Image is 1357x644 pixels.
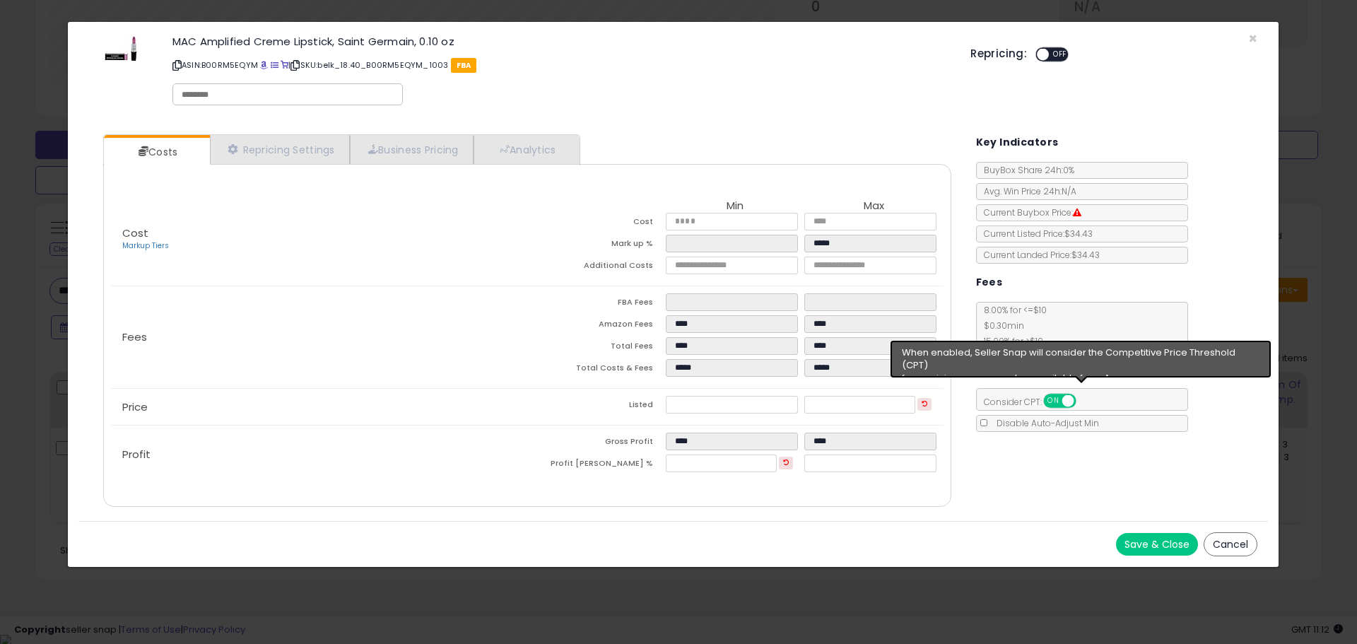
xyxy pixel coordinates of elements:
[111,228,527,252] p: Cost
[281,59,288,71] a: Your listing only
[111,449,527,460] p: Profit
[1073,209,1081,217] i: Suppressed Buy Box
[172,36,949,47] h3: MAC Amplified Creme Lipstick, Saint Germain, 0.10 oz
[451,58,477,73] span: FBA
[977,206,1081,218] span: Current Buybox Price:
[977,164,1074,176] span: BuyBox Share 24h: 0%
[977,249,1100,261] span: Current Landed Price: $34.43
[527,257,666,279] td: Additional Costs
[111,402,527,413] p: Price
[527,396,666,418] td: Listed
[1045,395,1062,407] span: ON
[804,200,943,213] th: Max
[474,135,578,164] a: Analytics
[527,293,666,315] td: FBA Fees
[977,185,1076,197] span: Avg. Win Price 24h: N/A
[260,59,268,71] a: BuyBox page
[977,228,1093,240] span: Current Listed Price: $34.43
[271,59,278,71] a: All offer listings
[970,48,1027,59] h5: Repricing:
[104,138,208,166] a: Costs
[111,332,527,343] p: Fees
[1248,28,1257,49] span: ×
[977,335,1043,347] span: 15.00 % for > $10
[527,455,666,476] td: Profit [PERSON_NAME] %
[1116,533,1198,556] button: Save & Close
[527,235,666,257] td: Mark up %
[1049,49,1071,61] span: OFF
[1204,532,1257,556] button: Cancel
[976,360,1024,377] h5: Settings
[977,304,1047,347] span: 8.00 % for <= $10
[527,359,666,381] td: Total Costs & Fees
[105,36,147,61] img: 21K0PI7odRL._SL60_.jpg
[210,135,350,164] a: Repricing Settings
[527,315,666,337] td: Amazon Fees
[527,213,666,235] td: Cost
[527,433,666,455] td: Gross Profit
[976,274,1003,291] h5: Fees
[172,54,949,76] p: ASIN: B00RM5EQYM | SKU: belk_18.40_B00RM5EQYM_1003
[977,320,1024,332] span: $0.30 min
[989,417,1099,429] span: Disable Auto-Adjust Min
[1074,395,1096,407] span: OFF
[350,135,474,164] a: Business Pricing
[976,134,1059,151] h5: Key Indicators
[666,200,804,213] th: Min
[527,337,666,359] td: Total Fees
[122,240,169,251] a: Markup Tiers
[977,396,1095,408] span: Consider CPT:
